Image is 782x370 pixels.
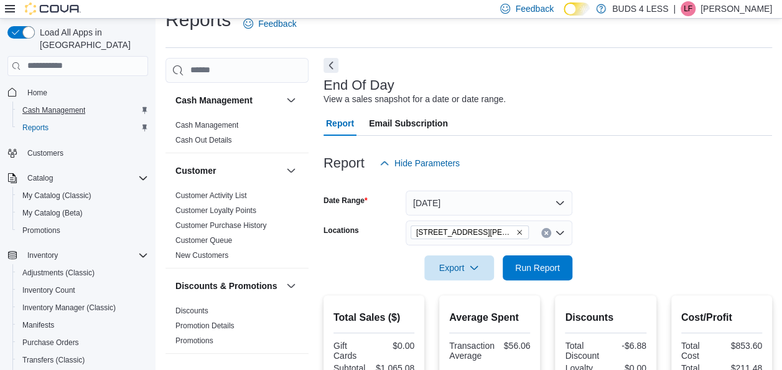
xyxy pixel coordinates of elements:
label: Date Range [324,196,368,206]
span: Catalog [22,171,148,186]
div: Total Cost [681,341,719,361]
a: Customer Purchase History [175,221,267,230]
span: Inventory [27,250,58,260]
span: Promotions [175,336,213,346]
span: Promotion Details [175,321,235,331]
span: Cash Management [175,120,238,130]
span: My Catalog (Classic) [17,188,148,203]
span: My Catalog (Beta) [22,208,83,218]
span: Feedback [515,2,553,15]
a: Manifests [17,318,59,333]
button: Cash Management [12,102,153,119]
span: Feedback [258,17,296,30]
span: Manifests [17,318,148,333]
button: Export [424,255,494,280]
button: Purchase Orders [12,334,153,351]
span: Customers [27,148,63,158]
a: Adjustments (Classic) [17,265,100,280]
div: Cash Management [165,118,309,153]
button: Open list of options [555,228,565,238]
button: Inventory Manager (Classic) [12,299,153,316]
div: Gift Cards [333,341,371,361]
a: Transfers (Classic) [17,353,90,368]
button: My Catalog (Beta) [12,204,153,222]
a: Promotions [175,336,213,345]
h3: Report [324,156,365,171]
span: Adjustments (Classic) [17,265,148,280]
span: [STREET_ADDRESS][PERSON_NAME] [416,226,513,239]
span: My Catalog (Classic) [22,191,91,201]
button: Catalog [2,169,153,187]
span: Customer Activity List [175,191,247,201]
span: Catalog [27,173,53,183]
a: Promotion Details [175,321,235,330]
button: Inventory [2,247,153,264]
a: Cash Management [17,103,90,118]
span: LF [684,1,692,16]
h2: Cost/Profit [681,310,762,325]
button: Customers [2,144,153,162]
span: Discounts [175,306,208,316]
span: Report [326,111,354,136]
div: $56.06 [500,341,531,351]
span: Cash Management [22,105,85,115]
h2: Total Sales ($) [333,310,414,325]
span: Customer Queue [175,235,232,245]
div: View a sales snapshot for a date or date range. [324,93,506,106]
button: Inventory [22,248,63,263]
span: Home [22,85,148,100]
span: Load All Apps in [GEOGRAPHIC_DATA] [35,26,148,51]
button: Inventory Count [12,282,153,299]
button: [DATE] [406,191,572,216]
span: Home [27,88,47,98]
span: Customer Loyalty Points [175,206,256,216]
span: Customer Purchase History [175,221,267,230]
button: Customer [175,164,281,177]
span: Inventory Manager (Classic) [17,300,148,315]
div: Total Discount [565,341,603,361]
span: Cash Management [17,103,148,118]
span: My Catalog (Beta) [17,206,148,221]
button: Next [324,58,338,73]
p: | [673,1,676,16]
button: My Catalog (Classic) [12,187,153,204]
div: -$6.88 [608,341,646,351]
span: Inventory Count [22,285,75,295]
span: Purchase Orders [22,338,79,348]
h3: Cash Management [175,94,253,107]
a: Customer Queue [175,236,232,245]
button: Catalog [22,171,58,186]
span: Inventory Manager (Classic) [22,303,116,313]
span: Purchase Orders [17,335,148,350]
span: Transfers (Classic) [22,355,85,365]
img: Cova [25,2,81,15]
h2: Average Spent [449,310,530,325]
button: Remove 7500 LUNDY'S LANE UNIT C14-E from selection in this group [516,229,523,236]
a: My Catalog (Classic) [17,188,96,203]
a: Home [22,85,52,100]
span: Customers [22,145,148,161]
h2: Discounts [565,310,646,325]
span: Email Subscription [369,111,448,136]
span: New Customers [175,250,228,260]
button: Cash Management [284,93,299,108]
div: Transaction Average [449,341,495,361]
label: Locations [324,225,359,235]
p: [PERSON_NAME] [701,1,772,16]
button: Discounts & Promotions [175,280,281,292]
div: $853.60 [724,341,762,351]
a: Customer Activity List [175,191,247,200]
a: Promotions [17,223,65,238]
a: Customers [22,146,68,161]
p: BUDS 4 LESS [612,1,668,16]
button: Manifests [12,316,153,334]
span: 7500 LUNDY'S LANE UNIT C14-E [411,225,529,239]
button: Reports [12,119,153,136]
button: Clear input [541,228,551,238]
span: Cash Out Details [175,135,232,145]
span: Run Report [515,262,560,274]
span: Inventory [22,248,148,263]
a: Reports [17,120,54,135]
a: Purchase Orders [17,335,84,350]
